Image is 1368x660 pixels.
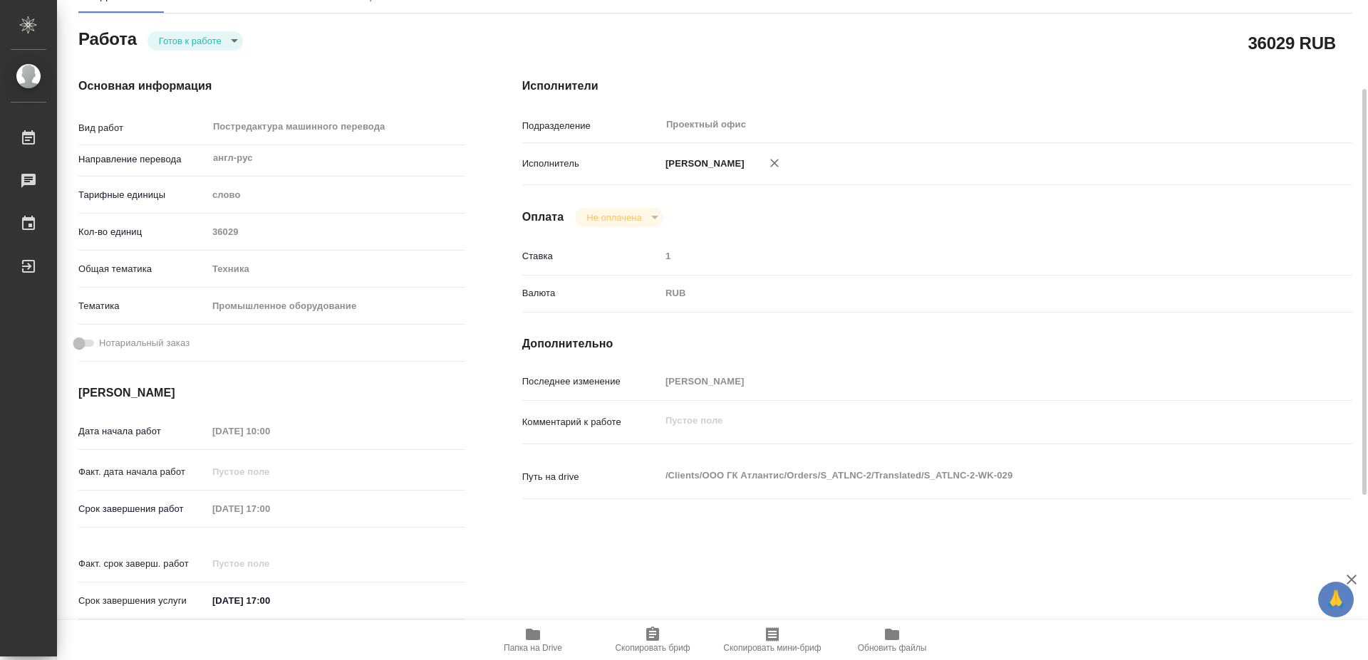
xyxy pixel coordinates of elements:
input: ✎ Введи что-нибудь [207,590,332,611]
input: Пустое поле [660,246,1283,266]
input: Пустое поле [207,553,332,574]
div: RUB [660,281,1283,305]
button: Папка на Drive [473,620,593,660]
h4: Исполнители [522,78,1352,95]
span: Нотариальный заказ [99,336,190,350]
input: Пустое поле [660,371,1283,392]
button: Готов к работе [155,35,226,47]
p: Общая тематика [78,262,207,276]
button: Не оплачена [582,211,646,224]
div: Техника [207,257,465,281]
span: Скопировать бриф [615,643,690,653]
p: Валюта [522,286,660,300]
div: слово [207,183,465,207]
button: Обновить файлы [832,620,952,660]
h4: Оплата [522,209,564,226]
p: Путь на drive [522,470,660,484]
span: Папка на Drive [504,643,562,653]
input: Пустое поле [207,221,465,242]
p: Дата начала работ [78,424,207,439]
h4: [PERSON_NAME] [78,384,465,402]
p: Тарифные единицы [78,188,207,202]
div: Готов к работе [147,31,243,51]
span: Скопировать мини-бриф [723,643,821,653]
h2: 36029 RUB [1248,31,1336,55]
button: Скопировать мини-бриф [712,620,832,660]
p: Факт. дата начала работ [78,465,207,479]
p: Срок завершения работ [78,502,207,516]
p: Вид работ [78,121,207,135]
p: Последнее изменение [522,374,660,389]
p: Кол-во единиц [78,225,207,239]
span: Обновить файлы [858,643,927,653]
p: Факт. срок заверш. работ [78,557,207,571]
p: [PERSON_NAME] [660,157,745,171]
h4: Дополнительно [522,335,1352,352]
input: Пустое поле [207,498,332,519]
span: 🙏 [1324,585,1348,614]
p: Ставка [522,249,660,263]
h4: Основная информация [78,78,465,95]
p: Подразделение [522,119,660,133]
p: Направление перевода [78,152,207,167]
p: Исполнитель [522,157,660,171]
input: Пустое поле [207,461,332,482]
input: Пустое поле [207,421,332,441]
div: Готов к работе [575,208,663,227]
p: Тематика [78,299,207,313]
div: Промышленное оборудование [207,294,465,318]
h2: Работа [78,25,137,51]
button: Удалить исполнителя [759,147,790,179]
button: 🙏 [1318,582,1354,617]
button: Скопировать бриф [593,620,712,660]
p: Комментарий к работе [522,415,660,429]
textarea: /Clients/ООО ГК Атлантис/Orders/S_ATLNC-2/Translated/S_ATLNC-2-WK-029 [660,463,1283,488]
p: Срок завершения услуги [78,594,207,608]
